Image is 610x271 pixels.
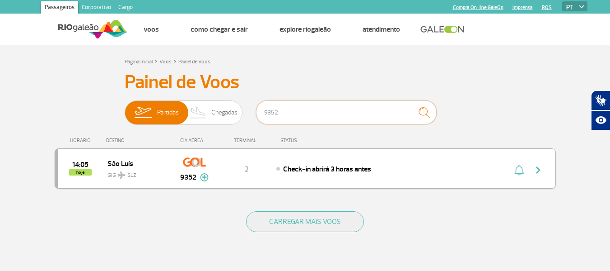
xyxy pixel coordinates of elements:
[514,165,524,176] img: sino-painel-voo.svg
[185,101,212,124] img: slider-desembarque
[276,138,349,143] div: STATUS
[512,5,533,10] a: Imprensa
[591,90,610,110] button: Abrir tradutor de língua de sinais.
[127,171,136,180] span: SLZ
[157,101,179,124] span: Partidas
[129,101,157,124] img: slider-embarque
[191,25,248,34] a: Como chegar e sair
[591,110,610,130] button: Abrir recursos assistivos.
[78,1,115,15] a: Corporativo
[211,101,237,124] span: Chegadas
[542,5,552,10] a: RQS
[69,169,92,176] span: hoje
[256,100,437,124] input: Voo, cidade ou cia aérea
[453,5,503,10] a: Compra On-line GaleOn
[106,138,172,143] div: DESTINO
[363,25,400,34] a: Atendimento
[245,165,249,174] span: 2
[279,25,331,34] a: Explore RIOgaleão
[178,58,210,65] a: Painel de Voos
[41,1,78,15] a: Passageiros
[154,56,158,66] a: >
[118,171,126,179] img: destiny_airplane.svg
[172,138,217,143] div: CIA AÉREA
[283,165,371,174] span: Check-in abrirá 3 horas antes
[144,25,159,34] a: Voos
[107,166,165,180] span: GIG
[200,173,209,181] img: mais-info-painel-voo.svg
[591,90,610,130] div: Plugin de acessibilidade da Hand Talk.
[533,165,544,176] img: seta-direita-painel-voo.svg
[217,138,276,143] div: TERMINAL
[173,56,177,66] a: >
[125,71,486,94] h3: Painel de Voos
[125,58,153,65] a: Página Inicial
[180,172,196,183] span: 9352
[107,157,165,169] span: São Luís
[115,1,136,15] a: Cargo
[72,162,88,168] span: 2025-09-27 14:05:00
[159,58,172,65] a: Voos
[57,138,107,143] div: HORÁRIO
[246,211,364,232] button: CARREGAR MAIS VOOS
